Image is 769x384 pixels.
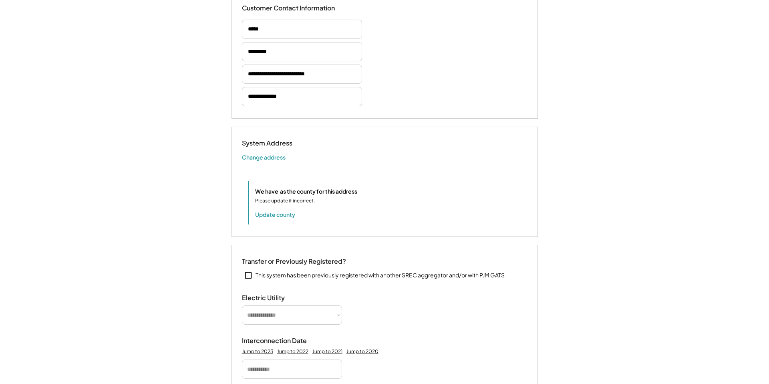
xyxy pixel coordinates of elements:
[242,337,322,345] div: Interconnection Date
[312,348,342,355] div: Jump to 2021
[242,139,322,148] div: System Address
[242,4,335,12] div: Customer Contact Information
[242,294,322,302] div: Electric Utility
[277,348,308,355] div: Jump to 2022
[256,271,505,279] div: This system has been previously registered with another SREC aggregator and/or with PJM GATS
[242,153,286,161] button: Change address
[255,210,295,218] button: Update county
[242,348,273,355] div: Jump to 2023
[255,187,357,196] div: We have as the county for this address
[346,348,378,355] div: Jump to 2020
[242,257,346,266] div: Transfer or Previously Registered?
[255,197,315,204] div: Please update if incorrect.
